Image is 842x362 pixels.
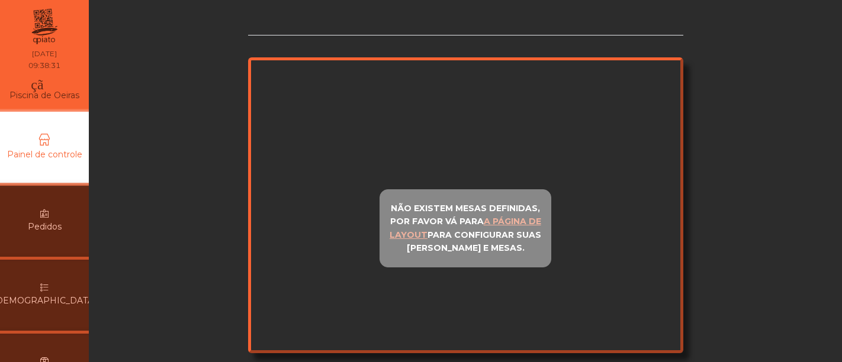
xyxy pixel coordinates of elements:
font: Não existem mesas definidas, por favor vá para [390,203,541,227]
font: Pedidos [28,221,62,232]
img: qpiato [30,6,59,47]
font: para configurar suas [PERSON_NAME] e mesas. [407,230,542,254]
font: [DATE] [32,49,57,58]
font: a página de layout [390,216,541,240]
font: Piscina de Oeiras [9,90,79,101]
font: Painel de controle [7,149,82,160]
font: 09:38:31 [28,61,60,70]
